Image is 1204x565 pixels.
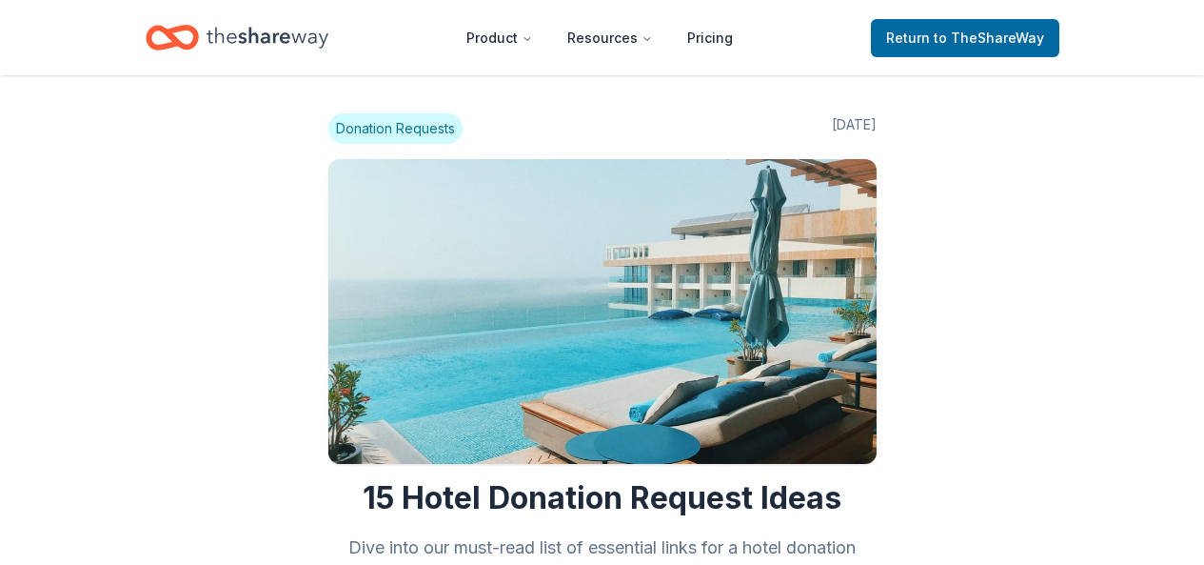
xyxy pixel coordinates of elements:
a: Home [146,15,328,60]
span: [DATE] [832,113,877,144]
button: Product [451,19,548,57]
a: Returnto TheShareWay [871,19,1059,57]
span: to TheShareWay [934,30,1044,46]
span: Donation Requests [328,113,463,144]
img: Image for 15 Hotel Donation Request Ideas [328,159,877,464]
nav: Main [451,15,748,60]
a: Pricing [672,19,748,57]
button: Resources [552,19,668,57]
h1: 15 Hotel Donation Request Ideas [328,479,877,517]
span: Return [886,27,1044,50]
